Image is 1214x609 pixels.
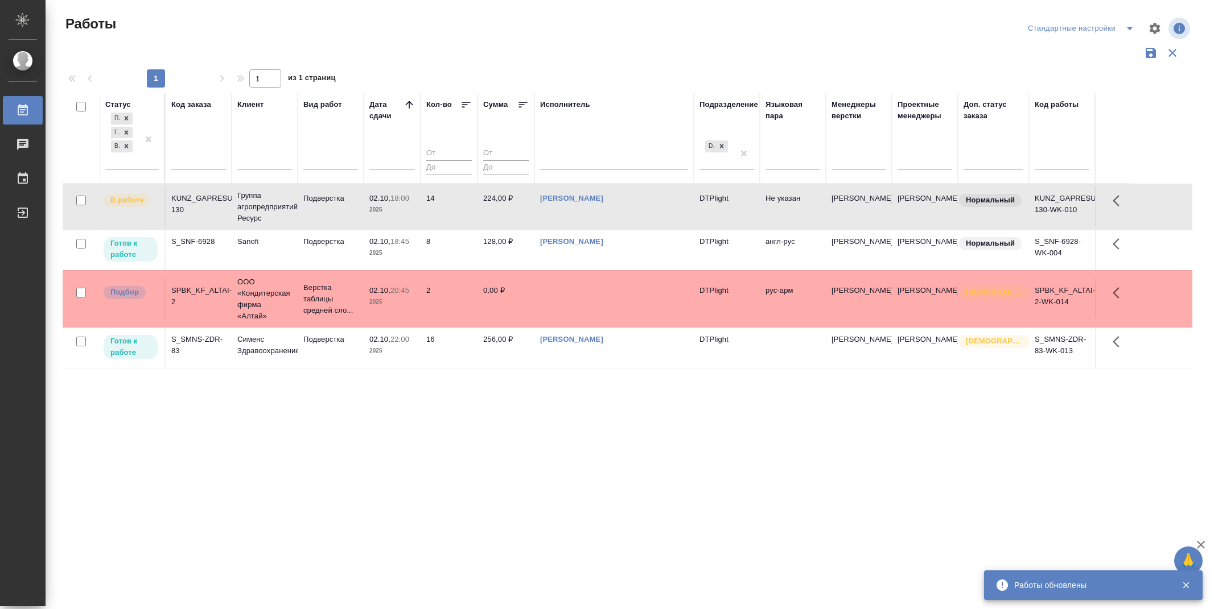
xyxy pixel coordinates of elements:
div: Можно подбирать исполнителей [102,285,159,300]
p: [PERSON_NAME] [832,334,886,345]
a: [PERSON_NAME] [540,237,603,246]
p: 02.10, [369,335,390,343]
div: Подбор, Готов к работе, В работе [110,111,134,126]
div: Исполнитель выполняет работу [102,193,159,208]
span: 🙏 [1179,549,1198,573]
td: 16 [421,328,478,368]
div: Кол-во [426,99,452,110]
input: От [483,147,529,161]
div: DTPlight [705,140,715,152]
div: Менеджеры верстки [832,99,886,122]
button: Сбросить фильтры [1162,42,1183,64]
div: Сумма [483,99,508,110]
button: Здесь прячутся важные кнопки [1106,279,1133,306]
a: [PERSON_NAME] [540,335,603,343]
div: DTPlight [704,139,729,154]
div: Код заказа [171,99,211,110]
p: 2025 [369,296,415,308]
td: SPBK_KF_ALTAI-2-WK-014 [1029,279,1095,319]
td: 2 [421,279,478,319]
td: 224,00 ₽ [478,187,534,227]
td: S_SMNS-ZDR-83-WK-013 [1029,328,1095,368]
td: DTPlight [694,187,760,227]
td: англ-рус [760,230,826,270]
p: 2025 [369,204,415,216]
div: Исполнитель [540,99,590,110]
p: 22:00 [390,335,409,343]
td: DTPlight [694,230,760,270]
p: Sanofi [237,236,292,247]
td: DTPlight [694,328,760,368]
div: В работе [111,140,120,152]
p: Подверстка [303,334,358,345]
p: В работе [110,194,143,206]
p: 02.10, [369,237,390,246]
button: 🙏 [1174,546,1203,575]
input: До [426,160,472,175]
div: Подбор [111,113,120,125]
td: 128,00 ₽ [478,230,534,270]
p: Подверстка [303,193,358,204]
button: Сохранить фильтры [1140,42,1162,64]
p: 20:45 [390,286,409,295]
div: Языковая пара [766,99,820,122]
p: 18:45 [390,237,409,246]
div: Подбор, Готов к работе, В работе [110,139,134,154]
button: Закрыть [1174,580,1197,590]
p: Верстка таблицы средней сло... [303,282,358,316]
button: Здесь прячутся важные кнопки [1106,328,1133,355]
span: Работы [63,15,116,33]
p: Подверстка [303,236,358,247]
td: [PERSON_NAME] [892,328,958,368]
td: Не указан [760,187,826,227]
input: От [426,147,472,161]
td: DTPlight [694,279,760,319]
p: [DEMOGRAPHIC_DATA] [966,287,1023,298]
span: Настроить таблицу [1141,15,1168,42]
a: [PERSON_NAME] [540,194,603,202]
p: [PERSON_NAME] [832,193,886,204]
div: split button [1025,19,1141,38]
div: Проектные менеджеры [898,99,952,122]
p: [PERSON_NAME] [832,285,886,296]
td: 14 [421,187,478,227]
p: 2025 [369,345,415,357]
span: из 1 страниц [288,71,336,88]
td: [PERSON_NAME] [892,279,958,319]
div: SPBK_KF_ALTAI-2 [171,285,226,308]
div: Доп. статус заказа [964,99,1023,122]
div: Код работы [1035,99,1079,110]
div: Исполнитель может приступить к работе [102,334,159,361]
td: [PERSON_NAME] [892,187,958,227]
div: KUNZ_GAPRESURS-130 [171,193,226,216]
td: [PERSON_NAME] [892,230,958,270]
p: [PERSON_NAME] [832,236,886,247]
button: Здесь прячутся важные кнопки [1106,230,1133,258]
td: 8 [421,230,478,270]
div: Вид работ [303,99,342,110]
div: Готов к работе [111,127,120,139]
div: S_SMNS-ZDR-83 [171,334,226,357]
p: [DEMOGRAPHIC_DATA] [966,335,1023,347]
td: S_SNF-6928-WK-004 [1029,230,1095,270]
div: S_SNF-6928 [171,236,226,247]
td: 0,00 ₽ [478,279,534,319]
td: рус-арм [760,279,826,319]
p: Подбор [110,287,139,298]
p: Группа агропредприятий Ресурс [237,190,292,224]
p: 02.10, [369,194,390,202]
button: Здесь прячутся важные кнопки [1106,187,1133,214]
div: Подбор, Готов к работе, В работе [110,126,134,140]
td: KUNZ_GAPRESURS-130-WK-010 [1029,187,1095,227]
input: До [483,160,529,175]
p: 18:00 [390,194,409,202]
p: 02.10, [369,286,390,295]
div: Клиент [237,99,264,110]
p: Сименс Здравоохранение [237,334,292,357]
div: Дата сдачи [369,99,404,122]
div: Статус [105,99,131,110]
div: Подразделение [699,99,758,110]
p: Нормальный [966,238,1015,249]
td: 256,00 ₽ [478,328,534,368]
p: 2025 [369,247,415,259]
